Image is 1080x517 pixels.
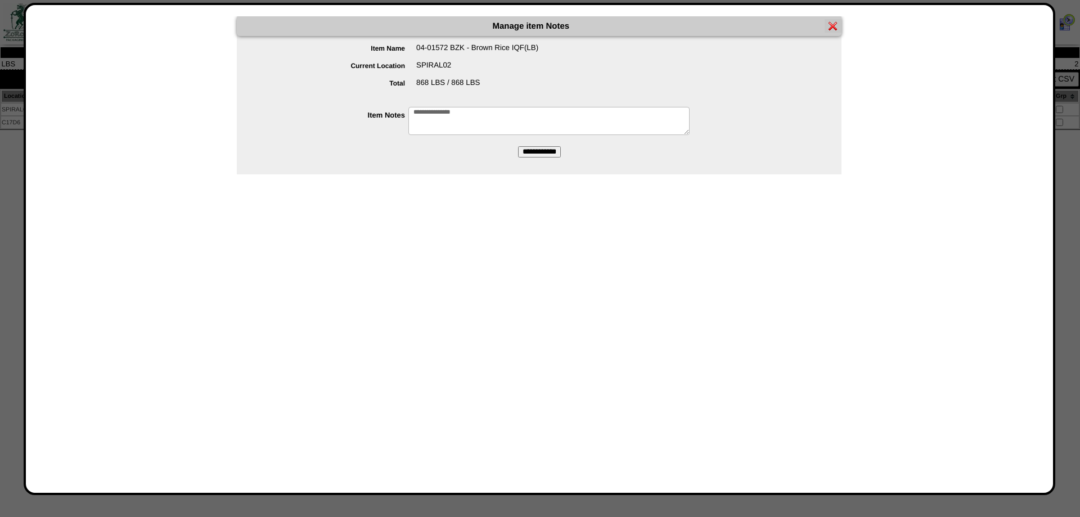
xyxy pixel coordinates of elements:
[259,62,416,70] label: Current Location
[259,61,841,78] div: SPIRAL02
[237,16,841,36] div: Manage item Notes
[259,43,841,61] div: 04-01572 BZK - Brown Rice IQF(LB)
[829,21,838,30] img: error.gif
[259,78,841,96] div: 868 LBS / 868 LBS
[259,111,408,119] label: Item Notes
[259,44,416,52] label: Item Name
[259,79,416,87] label: Total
